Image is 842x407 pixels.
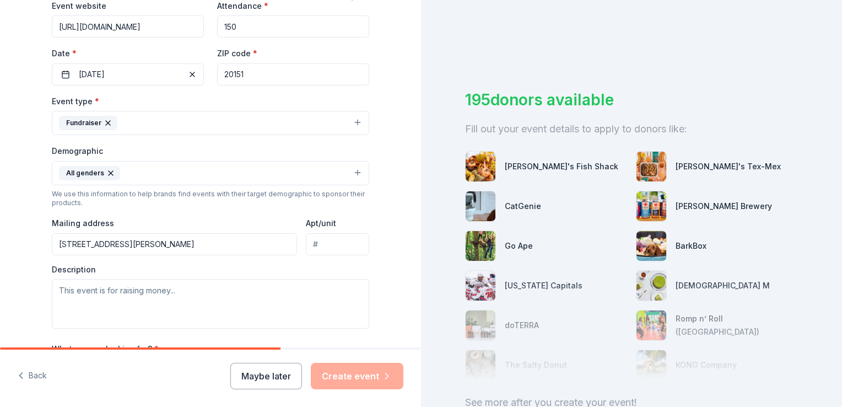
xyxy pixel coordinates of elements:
label: Attendance [217,1,268,12]
input: https://www... [52,15,204,38]
button: Back [18,365,47,388]
input: Enter a US address [52,233,297,255]
img: photo for BarkBox [636,231,666,261]
div: CatGenie [505,200,541,213]
label: Event website [52,1,106,12]
input: 12345 (U.S. only) [217,63,369,85]
label: Description [52,264,96,275]
label: Apt/unit [306,218,336,229]
label: Event type [52,96,99,107]
label: What are you looking for? [52,344,159,355]
div: Fundraiser [59,116,117,130]
img: photo for Starr Hill Brewery [636,191,666,221]
div: 195 donors available [465,88,798,111]
img: photo for Ford's Fish Shack [466,152,495,181]
div: [PERSON_NAME] Brewery [676,200,772,213]
button: Fundraiser [52,111,369,135]
div: BarkBox [676,239,706,253]
input: # [306,233,369,255]
img: photo for Chuy's Tex-Mex [636,152,666,181]
div: All genders [59,166,120,180]
div: [PERSON_NAME]'s Fish Shack [505,160,618,173]
img: photo for Go Ape [466,231,495,261]
label: ZIP code [217,48,257,59]
div: We use this information to help brands find events with their target demographic to sponsor their... [52,190,369,207]
button: All genders [52,161,369,185]
div: [PERSON_NAME]'s Tex-Mex [676,160,781,173]
img: photo for CatGenie [466,191,495,221]
div: Go Ape [505,239,533,253]
label: Date [52,48,204,59]
label: Mailing address [52,218,114,229]
label: Demographic [52,146,103,157]
button: [DATE] [52,63,204,85]
div: Fill out your event details to apply to donors like: [465,120,798,138]
button: Maybe later [230,363,302,389]
input: 20 [217,15,369,38]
